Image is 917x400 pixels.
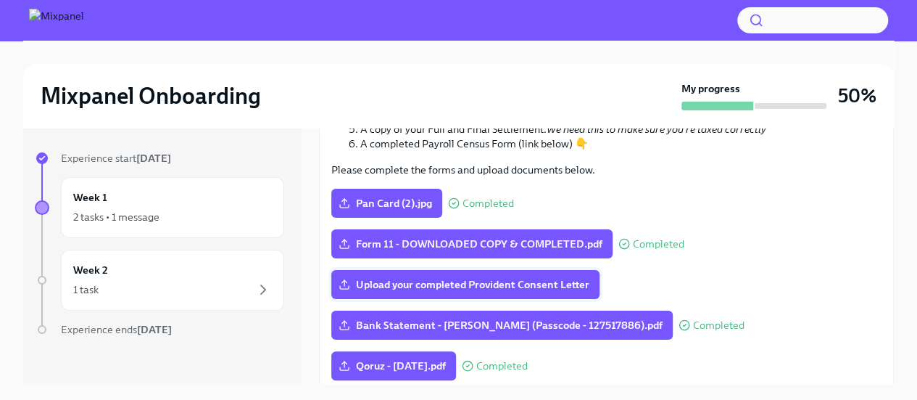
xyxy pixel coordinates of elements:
span: Experience start [61,152,171,165]
strong: My progress [681,81,740,96]
strong: [DATE] [137,323,172,336]
p: Please complete the forms and upload documents below. [331,163,881,177]
span: Bank Statement - [PERSON_NAME] (Passcode - 127517886).pdf [341,318,663,332]
h6: Week 2 [73,262,108,278]
span: Upload your completed Provident Consent Letter [341,277,589,292]
a: Week 12 tasks • 1 message [35,177,284,238]
span: Completed [476,361,528,372]
label: Upload your completed Provident Consent Letter [331,270,599,299]
span: Experience ends [61,323,172,336]
div: 1 task [73,282,99,297]
label: Qoruz - [DATE].pdf [331,351,456,380]
strong: [DATE] [136,152,171,165]
div: 2 tasks • 1 message [73,210,159,224]
em: We need this to make sure you're taxed correctly [547,123,766,136]
a: Experience start[DATE] [35,151,284,166]
img: Mixpanel [29,9,84,32]
span: Qoruz - [DATE].pdf [341,359,446,373]
span: Completed [633,239,684,250]
label: Bank Statement - [PERSON_NAME] (Passcode - 127517886).pdf [331,311,673,340]
h3: 50% [838,83,876,109]
label: Pan Card (2).jpg [331,189,442,218]
li: A copy of your Full and Final Settlement. [360,122,881,136]
h2: Mixpanel Onboarding [41,81,261,110]
a: Week 21 task [35,250,284,311]
span: Completed [693,320,744,331]
label: Form 11 - DOWNLOADED COPY & COMPLETED.pdf [331,229,613,258]
li: A completed Payroll Census Form (link below) 👇 [360,136,881,151]
span: Form 11 - DOWNLOADED COPY & COMPLETED.pdf [341,237,602,251]
span: Pan Card (2).jpg [341,196,432,211]
span: Completed [462,198,514,209]
h6: Week 1 [73,189,107,205]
